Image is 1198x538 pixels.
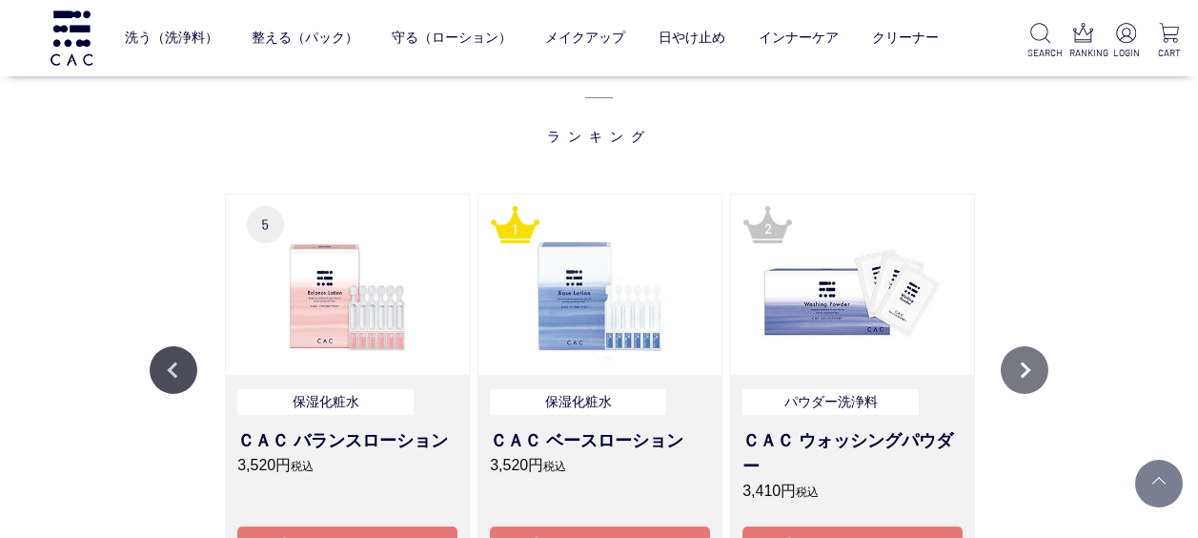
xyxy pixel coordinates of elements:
[252,14,358,62] a: 整える（パック）
[478,195,721,376] img: ＣＡＣ ベースローション
[1027,46,1055,60] p: SEARCH
[742,389,919,415] p: パウダー洗浄料
[490,389,710,504] a: 保湿化粧水 ＣＡＣ ベースローション 3,520円税込
[1027,23,1055,60] a: SEARCH
[237,389,457,504] a: 保湿化粧水 ＣＡＣ バランスローション 3,520円税込
[742,389,963,504] a: パウダー洗浄料 ＣＡＣ ウォッシングパウダー 3,410円税込
[1155,46,1183,60] p: CART
[759,14,839,62] a: インナーケア
[237,454,457,477] p: 3,520円
[150,70,1048,146] span: ランキング
[226,195,469,376] img: ＣＡＣバランスローション
[392,14,512,62] a: 守る（ローション）
[1069,46,1097,60] p: RANKING
[150,346,197,394] button: Previous
[490,454,710,477] p: 3,520円
[237,428,457,454] h3: ＣＡＣ バランスローション
[291,460,314,473] span: 税込
[1069,23,1097,60] a: RANKING
[543,460,566,473] span: 税込
[742,428,963,480] h3: ＣＡＣ ウォッシングパウダー
[872,14,939,62] a: クリーナー
[125,14,218,62] a: 洗う（洗浄料）
[742,480,963,503] p: 3,410円
[490,428,710,454] h3: ＣＡＣ ベースローション
[659,14,725,62] a: 日やけ止め
[1001,346,1048,394] button: Next
[1112,23,1140,60] a: LOGIN
[48,10,95,65] img: logo
[490,389,666,415] p: 保湿化粧水
[545,14,625,62] a: メイクアップ
[1155,23,1183,60] a: CART
[1112,46,1140,60] p: LOGIN
[796,486,819,499] span: 税込
[237,389,414,415] p: 保湿化粧水
[731,195,974,376] img: ＣＡＣウォッシングパウダー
